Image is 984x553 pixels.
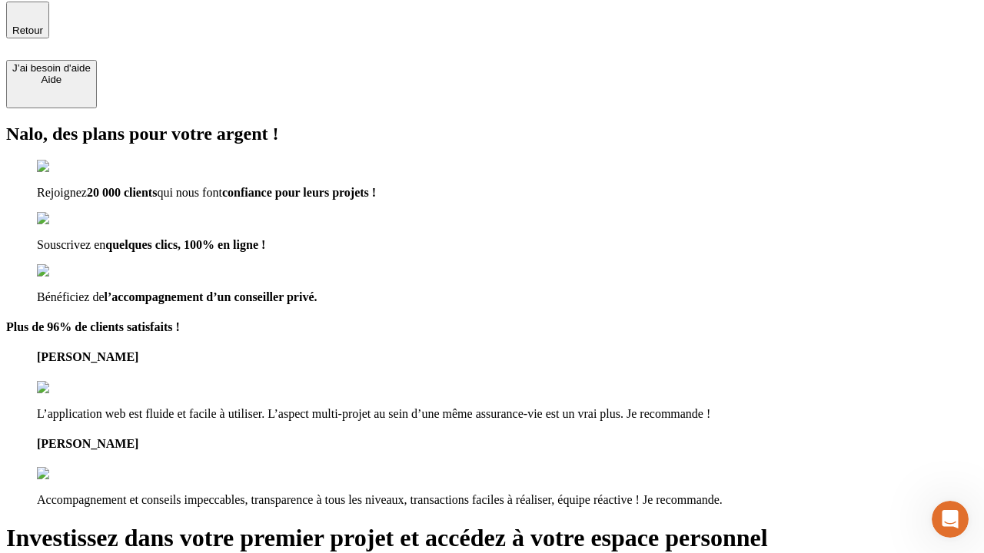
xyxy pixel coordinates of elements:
[37,493,978,507] p: Accompagnement et conseils impeccables, transparence à tous les niveaux, transactions faciles à r...
[37,160,103,174] img: checkmark
[6,60,97,108] button: J’ai besoin d'aideAide
[932,501,969,538] iframe: Intercom live chat
[6,524,978,552] h1: Investissez dans votre premier projet et accédez à votre espace personnel
[12,62,91,74] div: J’ai besoin d'aide
[12,74,91,85] div: Aide
[37,290,105,303] span: Bénéficiez de
[12,25,43,36] span: Retour
[157,186,221,199] span: qui nous font
[6,124,978,144] h2: Nalo, des plans pour votre argent !
[222,186,376,199] span: confiance pour leurs projets !
[6,2,49,38] button: Retour
[105,290,317,303] span: l’accompagnement d’un conseiller privé.
[105,238,265,251] span: quelques clics, 100% en ligne !
[37,350,978,364] h4: [PERSON_NAME]
[37,186,87,199] span: Rejoignez
[37,437,978,451] h4: [PERSON_NAME]
[6,320,978,334] h4: Plus de 96% de clients satisfaits !
[37,212,103,226] img: checkmark
[37,407,978,421] p: L’application web est fluide et facile à utiliser. L’aspect multi-projet au sein d’une même assur...
[87,186,158,199] span: 20 000 clients
[37,264,103,278] img: checkmark
[37,467,113,481] img: reviews stars
[37,381,113,395] img: reviews stars
[37,238,105,251] span: Souscrivez en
